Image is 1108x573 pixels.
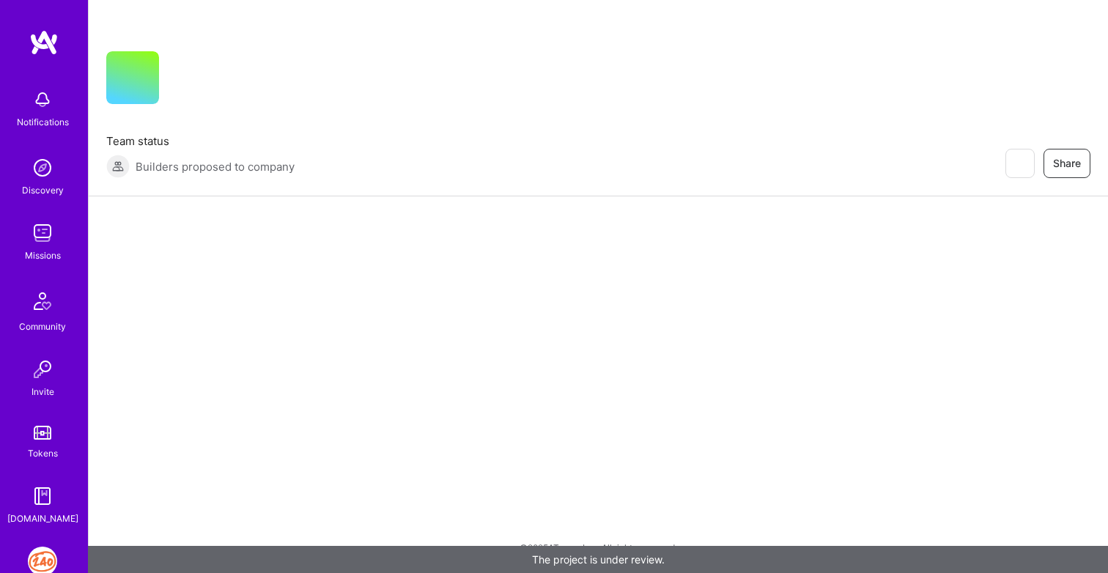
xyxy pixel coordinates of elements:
[28,355,57,384] img: Invite
[7,511,78,526] div: [DOMAIN_NAME]
[28,481,57,511] img: guide book
[136,159,295,174] span: Builders proposed to company
[22,182,64,198] div: Discovery
[1053,156,1081,171] span: Share
[25,284,60,319] img: Community
[34,426,51,440] img: tokens
[25,248,61,263] div: Missions
[28,85,57,114] img: bell
[28,446,58,461] div: Tokens
[1044,149,1090,178] button: Share
[177,75,188,86] i: icon CompanyGray
[88,546,1108,573] div: The project is under review.
[106,133,295,149] span: Team status
[32,384,54,399] div: Invite
[28,218,57,248] img: teamwork
[28,153,57,182] img: discovery
[106,155,130,178] img: Builders proposed to company
[19,319,66,334] div: Community
[1013,158,1025,169] i: icon EyeClosed
[17,114,69,130] div: Notifications
[29,29,59,56] img: logo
